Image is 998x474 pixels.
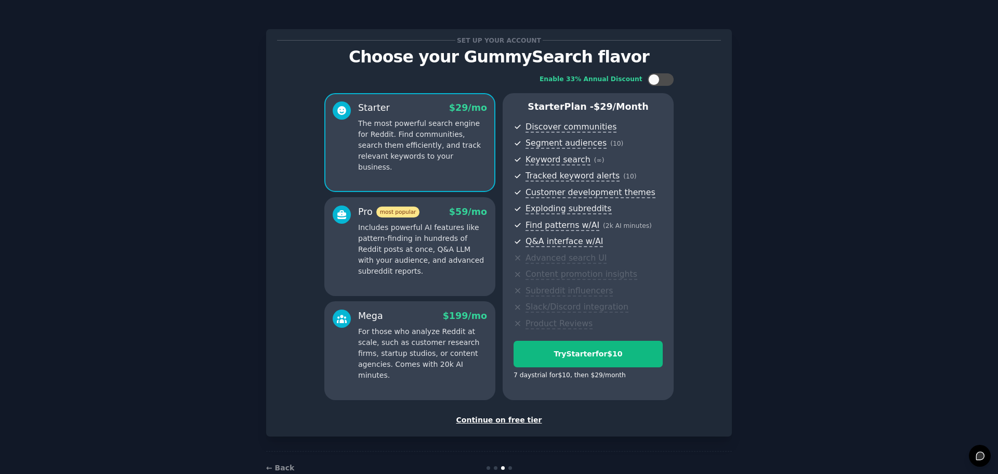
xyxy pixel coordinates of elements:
[358,222,487,277] p: Includes powerful AI features like pattern-finding in hundreds of Reddit posts at once, Q&A LLM w...
[514,371,626,380] div: 7 days trial for $10 , then $ 29 /month
[266,464,294,472] a: ← Back
[526,220,599,231] span: Find patterns w/AI
[623,173,636,180] span: ( 10 )
[358,310,383,323] div: Mega
[358,326,487,381] p: For those who analyze Reddit at scale, such as customer research firms, startup studios, or conte...
[540,75,642,84] div: Enable 33% Annual Discount
[514,100,663,113] p: Starter Plan -
[449,207,487,217] span: $ 59 /mo
[594,157,605,164] span: ( ∞ )
[526,269,637,280] span: Content promotion insights
[455,35,543,46] span: Set up your account
[449,103,487,113] span: $ 29 /mo
[526,187,655,198] span: Customer development themes
[514,349,662,360] div: Try Starter for $10
[526,253,607,264] span: Advanced search UI
[358,101,390,114] div: Starter
[526,171,620,182] span: Tracked keyword alerts
[514,341,663,367] button: TryStarterfor$10
[526,203,611,214] span: Exploding subreddits
[443,311,487,321] span: $ 199 /mo
[603,222,652,229] span: ( 2k AI minutes )
[526,138,607,149] span: Segment audiences
[277,415,721,426] div: Continue on free tier
[526,236,603,247] span: Q&A interface w/AI
[610,140,623,147] span: ( 10 )
[526,318,593,329] span: Product Reviews
[526,122,616,133] span: Discover communities
[376,207,420,217] span: most popular
[594,101,649,112] span: $ 29 /month
[526,302,628,313] span: Slack/Discord integration
[526,286,613,297] span: Subreddit influencers
[358,206,419,219] div: Pro
[526,155,590,165] span: Keyword search
[277,48,721,66] p: Choose your GummySearch flavor
[358,118,487,173] p: The most powerful search engine for Reddit. Find communities, search them efficiently, and track ...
